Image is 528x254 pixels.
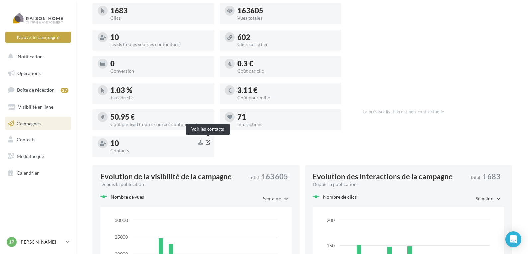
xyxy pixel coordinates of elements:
a: JP [PERSON_NAME] [5,236,71,248]
div: Coût par lead (toutes sources confondues) [110,122,209,127]
div: Depuis la publication [100,181,243,188]
div: 0 [110,60,209,67]
span: Semaine [476,196,493,201]
div: La prévisualisation est non-contractuelle [363,106,512,115]
text: 25000 [115,234,128,240]
div: Taux de clic [110,95,209,100]
div: 1683 [110,7,209,14]
span: Total [470,175,480,180]
span: Boîte de réception [17,87,55,93]
div: 71 [237,113,336,121]
span: Semaine [263,196,281,201]
div: 0.3 € [237,60,336,67]
a: Campagnes [4,117,72,130]
div: Clics sur le lien [237,42,336,47]
span: Notifications [18,54,44,59]
div: Vues totales [237,16,336,20]
a: Contacts [4,133,72,147]
div: Conversion [110,69,209,73]
div: Coût pour mille [237,95,336,100]
a: Calendrier [4,166,72,180]
div: Coût par clic [237,69,336,73]
text: 30000 [115,217,128,223]
span: JP [9,239,14,245]
div: Evolution de la visibilité de la campagne [100,173,232,180]
span: Calendrier [17,170,39,176]
span: 1 683 [483,173,500,180]
text: 150 [327,243,335,248]
button: Semaine [470,193,504,204]
span: Opérations [17,70,41,76]
a: Boîte de réception27 [4,83,72,97]
span: Visibilité en ligne [18,104,53,110]
div: 1.03 % [110,87,209,94]
span: Contacts [17,137,35,142]
span: 163 605 [261,173,288,180]
div: Voir les contacts [186,124,230,135]
span: Nombre de vues [111,194,144,200]
div: Clics [110,16,209,20]
div: Evolution des interactions de la campagne [313,173,453,180]
div: Contacts [110,148,209,153]
div: Open Intercom Messenger [505,231,521,247]
button: Notifications [4,50,70,64]
div: Depuis la publication [313,181,465,188]
div: Interactions [237,122,336,127]
a: Visibilité en ligne [4,100,72,114]
button: Semaine [258,193,292,204]
div: Leads (toutes sources confondues) [110,42,209,47]
div: 10 [110,140,209,147]
text: 200 [327,217,335,223]
p: [PERSON_NAME] [19,239,63,245]
span: Campagnes [17,120,41,126]
button: Nouvelle campagne [5,32,71,43]
div: 602 [237,34,336,41]
a: Médiathèque [4,149,72,163]
div: 163605 [237,7,336,14]
a: Opérations [4,66,72,80]
span: Nombre de clics [323,194,357,200]
div: 27 [61,88,68,93]
div: 3.11 € [237,87,336,94]
div: 10 [110,34,209,41]
span: Total [249,175,259,180]
div: 50.95 € [110,113,209,121]
span: Médiathèque [17,153,44,159]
